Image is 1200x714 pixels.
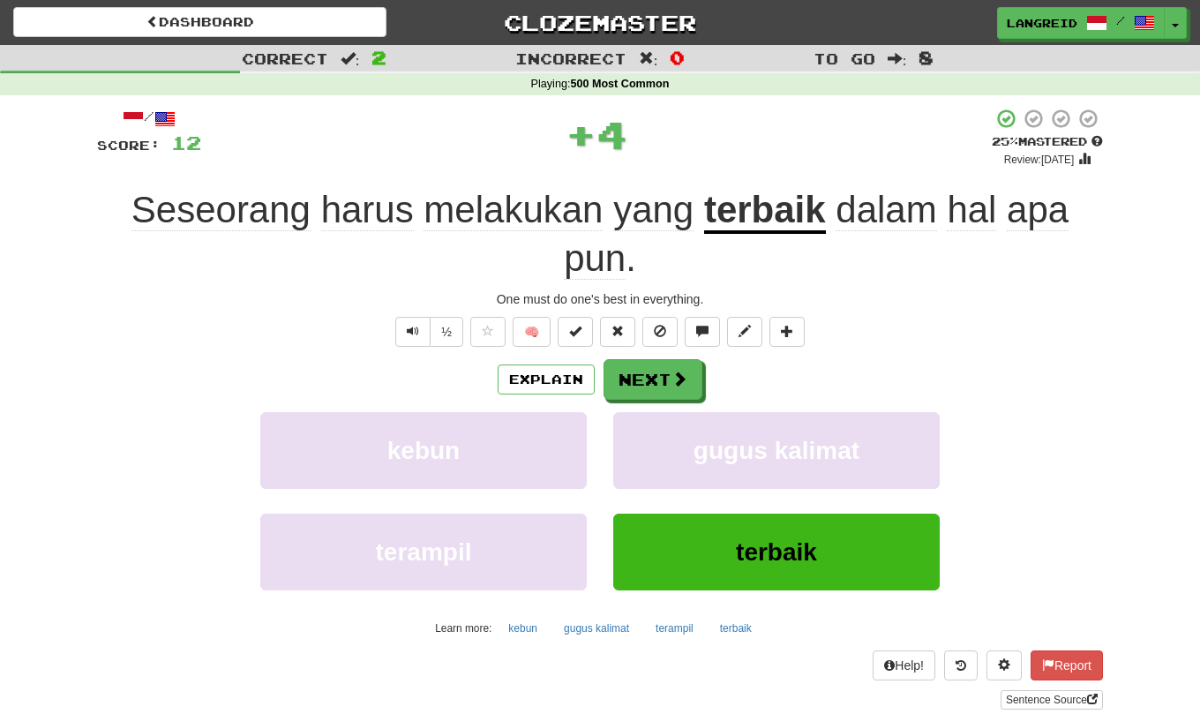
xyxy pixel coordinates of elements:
span: / [1116,14,1125,26]
span: melakukan [424,189,603,231]
span: 2 [371,47,386,68]
span: gugus kalimat [694,437,859,464]
strong: 500 Most Common [570,78,669,90]
button: Add to collection (alt+a) [769,317,805,347]
span: To go [814,49,875,67]
span: : [639,51,658,66]
button: gugus kalimat [613,412,940,489]
button: terbaik [710,615,761,642]
button: kebun [260,412,587,489]
button: terbaik [613,514,940,590]
a: Dashboard [13,7,386,37]
button: gugus kalimat [554,615,639,642]
span: langreid [1007,15,1077,31]
button: Favorite sentence (alt+f) [470,317,506,347]
button: Set this sentence to 100% Mastered (alt+m) [558,317,593,347]
button: Ignore sentence (alt+i) [642,317,678,347]
span: Correct [242,49,328,67]
button: 🧠 [513,317,551,347]
button: Explain [498,365,595,395]
span: . [564,189,1069,280]
a: langreid / [997,7,1165,39]
div: Mastered [992,134,1103,150]
span: 4 [596,112,627,156]
span: 0 [670,47,685,68]
a: Clozemaster [413,7,786,38]
button: Next [604,359,702,400]
u: terbaik [704,189,826,234]
span: 12 [171,132,201,154]
span: harus [321,189,414,231]
span: terampil [376,538,472,566]
span: apa [1007,189,1069,231]
button: kebun [499,615,547,642]
span: 25 % [992,134,1018,148]
button: Play sentence audio (ctl+space) [395,317,431,347]
span: hal [947,189,996,231]
button: Edit sentence (alt+d) [727,317,762,347]
span: Seseorang [131,189,311,231]
button: terampil [260,514,587,590]
button: Discuss sentence (alt+u) [685,317,720,347]
a: Sentence Source [1001,690,1103,710]
button: ½ [430,317,463,347]
div: One must do one's best in everything. [97,290,1103,308]
span: terbaik [736,538,817,566]
span: 8 [919,47,934,68]
button: Report [1031,650,1103,680]
button: Round history (alt+y) [944,650,978,680]
button: Reset to 0% Mastered (alt+r) [600,317,635,347]
span: Incorrect [515,49,626,67]
span: + [566,108,596,161]
div: / [97,108,201,130]
span: : [888,51,907,66]
span: kebun [387,437,460,464]
span: yang [613,189,694,231]
div: Text-to-speech controls [392,317,463,347]
span: Score: [97,138,161,153]
small: Review: [DATE] [1004,154,1075,166]
span: : [341,51,360,66]
button: Help! [873,650,935,680]
small: Learn more: [435,622,491,635]
span: dalam [836,189,936,231]
span: pun [564,237,626,280]
button: terampil [646,615,703,642]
